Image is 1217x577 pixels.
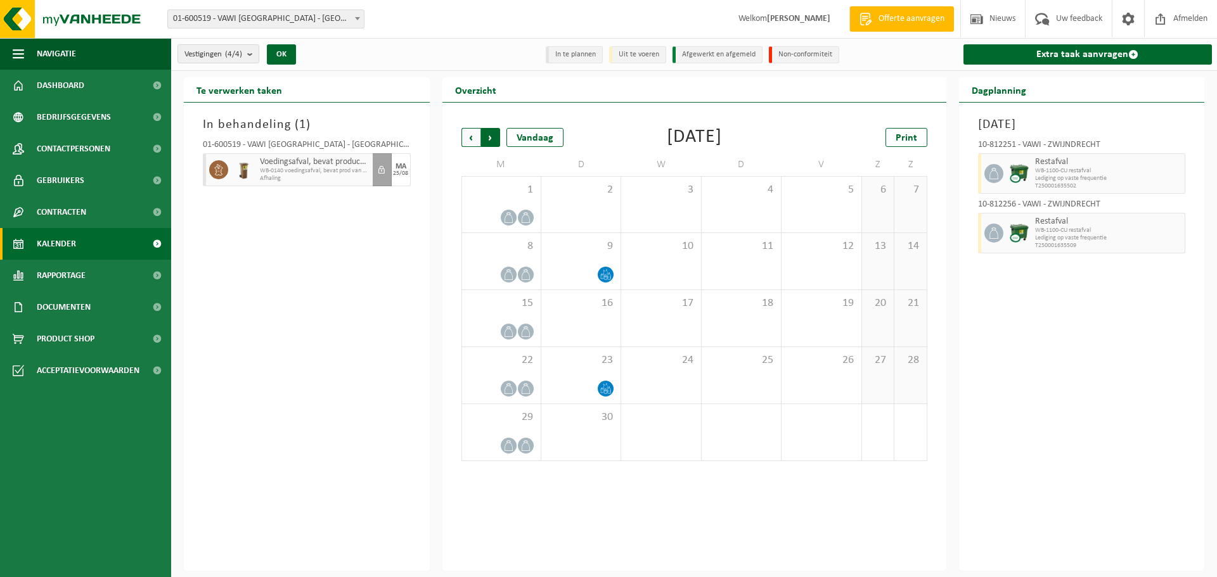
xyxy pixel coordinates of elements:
[628,239,694,253] span: 10
[468,183,534,197] span: 1
[203,141,411,153] div: 01-600519 - VAWI [GEOGRAPHIC_DATA] - [GEOGRAPHIC_DATA]
[37,101,111,133] span: Bedrijfsgegevens
[167,10,364,29] span: 01-600519 - VAWI NV - ANTWERPEN
[442,77,509,102] h2: Overzicht
[267,44,296,65] button: OK
[702,153,782,176] td: D
[1035,157,1182,167] span: Restafval
[168,10,364,28] span: 01-600519 - VAWI NV - ANTWERPEN
[901,239,920,253] span: 14
[868,410,887,424] span: 4
[396,163,406,170] div: MA
[849,6,954,32] a: Offerte aanvragen
[978,141,1186,153] div: 10-812251 - VAWI - ZWIJNDRECHT
[769,46,839,63] li: Non-conformiteit
[184,45,242,64] span: Vestigingen
[203,115,411,134] h3: In behandeling ( )
[894,153,927,176] td: Z
[481,128,500,147] span: Volgende
[235,160,254,179] img: WB-0140-HPE-BN-01
[767,14,830,23] strong: [PERSON_NAME]
[1035,217,1182,227] span: Restafval
[37,228,76,260] span: Kalender
[37,355,139,386] span: Acceptatievoorwaarden
[37,323,94,355] span: Product Shop
[468,296,534,310] span: 15
[868,353,887,367] span: 27
[862,153,894,176] td: Z
[506,128,563,147] div: Vandaag
[621,153,701,176] td: W
[788,239,854,253] span: 12
[299,118,306,131] span: 1
[225,50,242,58] count: (4/4)
[461,128,480,147] span: Vorige
[782,153,861,176] td: V
[628,410,694,424] span: 1
[609,46,666,63] li: Uit te voeren
[1010,164,1029,183] img: WB-1100-CU
[868,296,887,310] span: 20
[548,353,614,367] span: 23
[260,167,370,175] span: WB-0140 voedingsafval, bevat prod van dierl oorsprong, onve
[788,353,854,367] span: 26
[548,183,614,197] span: 2
[541,153,621,176] td: D
[1035,167,1182,175] span: WB-1100-CU restafval
[708,353,775,367] span: 25
[708,410,775,424] span: 2
[788,296,854,310] span: 19
[868,239,887,253] span: 13
[1010,224,1029,243] img: WB-1100-CU
[37,291,91,323] span: Documenten
[901,353,920,367] span: 28
[978,200,1186,213] div: 10-812256 - VAWI - ZWIJNDRECHT
[788,183,854,197] span: 5
[548,410,614,424] span: 30
[548,239,614,253] span: 9
[708,183,775,197] span: 4
[673,46,763,63] li: Afgewerkt en afgemeld
[708,239,775,253] span: 11
[260,175,370,182] span: Afhaling
[868,183,887,197] span: 6
[628,296,694,310] span: 17
[1035,234,1182,242] span: Lediging op vaste frequentie
[1035,242,1182,250] span: T250001635509
[667,128,722,147] div: [DATE]
[788,410,854,424] span: 3
[901,410,920,424] span: 5
[37,133,110,165] span: Contactpersonen
[1035,227,1182,234] span: WB-1100-CU restafval
[393,170,408,177] div: 25/08
[37,38,76,70] span: Navigatie
[468,239,534,253] span: 8
[546,46,603,63] li: In te plannen
[260,157,370,167] span: Voedingsafval, bevat producten van dierlijke oorsprong, onverpakt, categorie 3
[978,115,1186,134] h3: [DATE]
[177,44,259,63] button: Vestigingen(4/4)
[885,128,927,147] a: Print
[901,296,920,310] span: 21
[896,133,917,143] span: Print
[628,183,694,197] span: 3
[628,353,694,367] span: 24
[963,44,1213,65] a: Extra taak aanvragen
[37,165,84,196] span: Gebruikers
[708,296,775,310] span: 18
[959,77,1039,102] h2: Dagplanning
[461,153,541,176] td: M
[468,353,534,367] span: 22
[901,183,920,197] span: 7
[548,296,614,310] span: 16
[37,260,86,291] span: Rapportage
[37,70,84,101] span: Dashboard
[184,77,295,102] h2: Te verwerken taken
[875,13,948,25] span: Offerte aanvragen
[1035,175,1182,182] span: Lediging op vaste frequentie
[468,410,534,424] span: 29
[37,196,86,228] span: Contracten
[1035,182,1182,190] span: T250001635502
